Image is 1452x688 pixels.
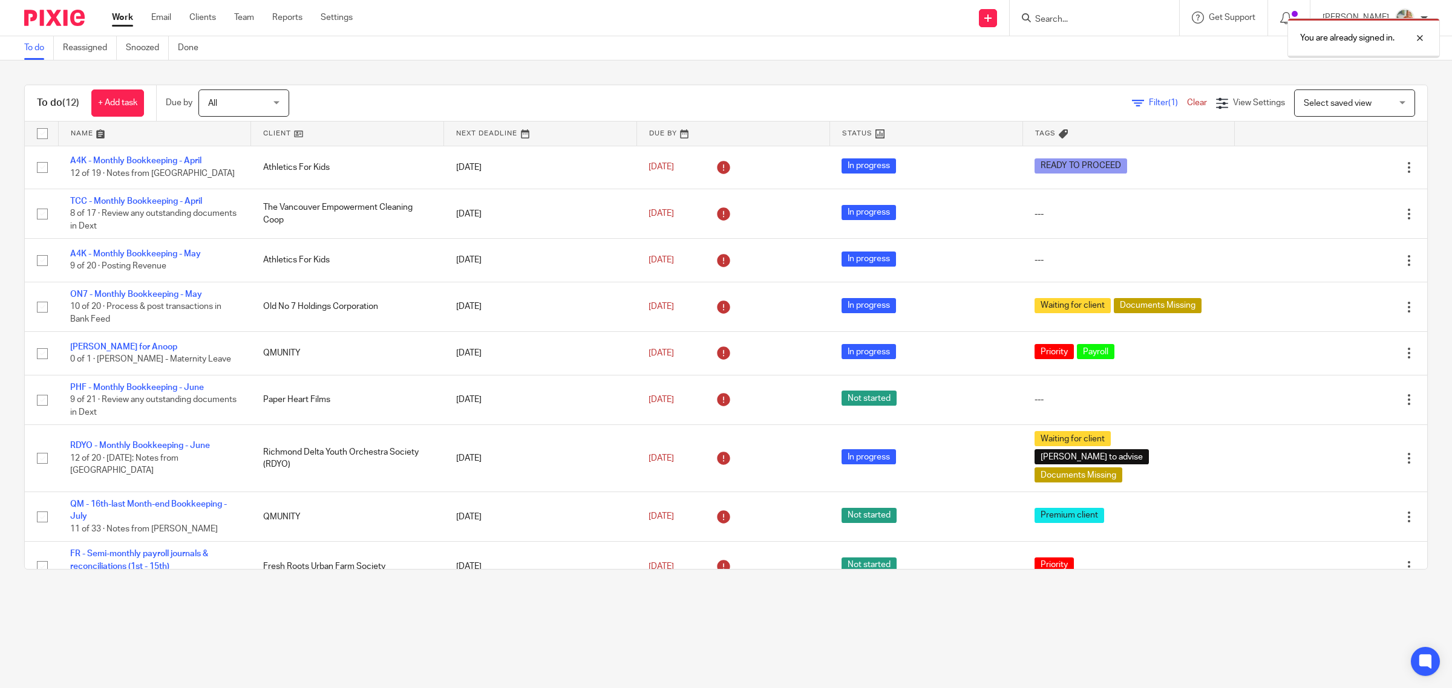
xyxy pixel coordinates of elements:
span: In progress [842,344,896,359]
td: [DATE] [444,332,637,375]
td: [DATE] [444,146,637,189]
p: Due by [166,97,192,109]
span: View Settings [1233,99,1285,107]
a: TCC - Monthly Bookkeeping - April [70,197,202,206]
span: [DATE] [649,163,674,172]
h1: To do [37,97,79,109]
a: ON7 - Monthly Bookkeeping - May [70,290,202,299]
span: [PERSON_NAME] to advise [1035,449,1149,464]
div: --- [1035,208,1222,220]
td: [DATE] [444,189,637,238]
span: All [208,99,217,108]
span: 0 of 1 · [PERSON_NAME] - Maternity Leave [70,355,231,364]
span: (1) [1168,99,1178,107]
span: [DATE] [649,454,674,462]
div: --- [1035,394,1222,406]
span: [DATE] [649,349,674,357]
td: [DATE] [444,375,637,424]
p: You are already signed in. [1300,32,1395,44]
a: + Add task [91,89,144,117]
td: [DATE] [444,492,637,542]
span: Priority [1035,557,1074,573]
td: [DATE] [444,542,637,591]
td: [DATE] [444,239,637,282]
a: QM - 16th-last Month-end Bookkeeping - July [70,500,227,521]
span: 10 of 20 · Process & post transactions in Bank Feed [70,302,221,323]
a: Snoozed [126,36,169,60]
a: To do [24,36,54,60]
span: [DATE] [649,256,674,264]
span: Select saved view [1304,99,1372,108]
td: [DATE] [444,425,637,492]
a: Clients [189,11,216,24]
a: Reports [272,11,302,24]
td: The Vancouver Empowerment Cleaning Coop [251,189,444,238]
a: [PERSON_NAME] for Anoop [70,343,177,351]
span: Documents Missing [1114,298,1202,313]
td: Paper Heart Films [251,375,444,424]
span: Premium client [1035,508,1104,523]
a: Team [234,11,254,24]
a: Work [112,11,133,24]
span: Not started [842,557,897,573]
span: Not started [842,391,897,406]
span: 9 of 21 · Review any outstanding documents in Dext [70,395,237,417]
span: Tags [1035,130,1056,137]
span: Waiting for client [1035,431,1111,446]
a: A4K - Monthly Bookkeeping - May [70,250,201,258]
img: Pixie [24,10,85,26]
td: Richmond Delta Youth Orchestra Society (RDYO) [251,425,444,492]
a: A4K - Monthly Bookkeeping - April [70,157,201,165]
span: Priority [1035,344,1074,359]
a: Done [178,36,208,60]
td: QMUNITY [251,492,444,542]
span: [DATE] [649,562,674,571]
span: Waiting for client [1035,298,1111,313]
span: In progress [842,252,896,267]
span: Not started [842,508,897,523]
td: Fresh Roots Urban Farm Society [251,542,444,591]
div: --- [1035,254,1222,266]
span: Payroll [1077,344,1114,359]
img: MIC.jpg [1395,8,1414,28]
span: 11 of 33 · Notes from [PERSON_NAME] [70,525,218,533]
span: Filter [1149,99,1187,107]
span: [DATE] [649,302,674,311]
span: 12 of 20 · [DATE]: Notes from [GEOGRAPHIC_DATA] [70,454,178,475]
span: Documents Missing [1035,467,1122,482]
span: 9 of 20 · Posting Revenue [70,262,166,271]
span: In progress [842,158,896,174]
a: Reassigned [63,36,117,60]
span: (12) [62,98,79,108]
span: In progress [842,449,896,464]
span: READY TO PROCEED [1035,158,1127,174]
span: In progress [842,298,896,313]
span: [DATE] [649,209,674,218]
a: Clear [1187,99,1207,107]
a: Settings [321,11,353,24]
span: [DATE] [649,513,674,521]
a: FR - Semi-monthly payroll journals & reconciliations (1st - 15th) [70,550,208,570]
a: Email [151,11,171,24]
td: [DATE] [444,282,637,331]
td: Athletics For Kids [251,239,444,282]
span: [DATE] [649,395,674,404]
td: Athletics For Kids [251,146,444,189]
span: In progress [842,205,896,220]
span: 12 of 19 · Notes from [GEOGRAPHIC_DATA] [70,169,235,178]
span: 8 of 17 · Review any outstanding documents in Dext [70,210,237,231]
a: RDYO - Monthly Bookkeeping - June [70,441,210,450]
a: PHF - Monthly Bookkeeping - June [70,383,204,392]
td: QMUNITY [251,332,444,375]
td: Old No 7 Holdings Corporation [251,282,444,331]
